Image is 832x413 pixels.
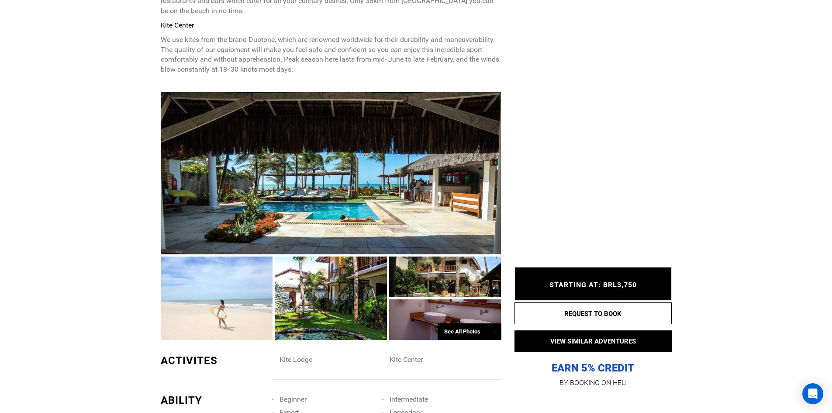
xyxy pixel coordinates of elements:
[438,323,501,340] div: See All Photos
[514,330,672,352] button: VIEW SIMILAR ADVENTURES
[280,355,312,364] span: Kite Lodge
[549,281,637,289] span: STARTING AT: BRL3,750
[161,393,266,408] div: ABILITY
[491,328,497,335] span: →
[514,274,672,375] p: EARN 5% CREDIT
[390,355,423,364] span: Kite Center
[514,302,672,324] button: REQUEST TO BOOK
[390,395,428,403] span: Intermediate
[161,35,501,75] p: We use kites from the brand Duotone, which are renowned worldwide for their durability and maneuv...
[280,395,307,403] span: Beginner
[161,21,194,29] strong: Kite Center
[802,383,823,404] div: Open Intercom Messenger
[161,353,266,368] div: ACTIVITES
[514,377,672,389] p: BY BOOKING ON HELI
